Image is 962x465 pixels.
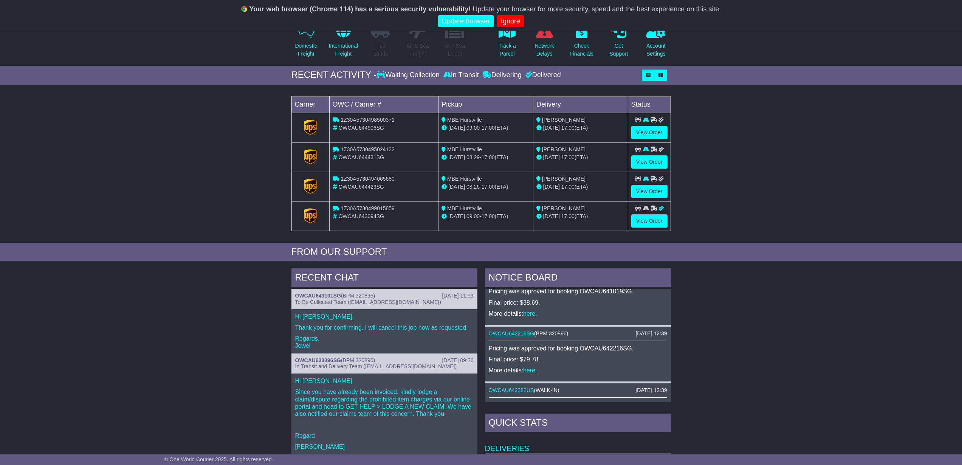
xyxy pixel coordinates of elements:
span: [PERSON_NAME] [542,205,586,211]
a: CheckFinancials [569,22,594,62]
span: 09:00 [466,125,480,131]
p: Check Financials [570,42,593,58]
p: Get Support [609,42,628,58]
a: OWCAU642382US [489,387,534,393]
span: MBE Hurstville [447,176,482,182]
a: InternationalFreight [328,22,358,62]
span: [DATE] [448,184,465,190]
a: OWCAU633396SG [295,357,341,363]
span: 1Z30A5730495024132 [341,146,394,152]
div: ( ) [489,330,667,337]
div: NOTICE BOARD [485,268,671,289]
a: Update browser [438,15,494,28]
p: More details: . [489,310,667,317]
span: [DATE] [543,213,560,219]
div: Delivering [481,71,524,79]
span: [PERSON_NAME] [542,176,586,182]
span: WALK-IN [536,387,558,393]
span: 17:00 [482,184,495,190]
a: OWCAU642216SG [489,330,534,336]
span: 09:00 [466,213,480,219]
div: - (ETA) [441,153,530,161]
div: RECENT CHAT [291,268,477,289]
a: GetSupport [609,22,628,62]
span: MBE Hurstville [447,205,482,211]
div: - (ETA) [441,183,530,191]
p: Final price: $79.78. [489,356,667,363]
a: here [523,367,535,374]
a: Ignore [497,15,524,28]
img: GetCarrierServiceLogo [304,120,317,135]
p: Thank you for confirming. I will cancel this job now as requested. [295,324,474,331]
p: Full Loads [371,42,390,58]
span: © One World Courier 2025. All rights reserved. [164,456,273,462]
span: [DATE] [543,125,560,131]
span: [PERSON_NAME] [542,117,586,123]
img: GetCarrierServiceLogo [304,149,317,164]
b: Your web browser (Chrome 114) has a serious security vulnerability! [249,5,471,13]
p: Final price: $38.69. [489,299,667,306]
div: ( ) [489,387,667,394]
div: (ETA) [536,153,625,161]
a: AccountSettings [646,22,666,62]
p: Pricing was approved for booking OWCAU641019SG. [489,288,667,295]
span: Update your browser for more security, speed and the best experience on this site. [472,5,721,13]
td: Carrier [291,96,329,113]
a: View Order [631,185,668,198]
div: - (ETA) [441,124,530,132]
span: [DATE] [448,213,465,219]
div: [DATE] 11:59 [442,293,473,299]
div: - (ETA) [441,212,530,220]
span: OWCAU644906SG [338,125,384,131]
p: Domestic Freight [295,42,317,58]
a: View Order [631,155,668,169]
span: MBE Hurstville [447,117,482,123]
a: here [523,310,535,317]
a: Track aParcel [498,22,516,62]
span: [DATE] [543,184,560,190]
div: [DATE] 12:39 [635,387,667,394]
span: 17:00 [482,154,495,160]
p: Regard [295,432,474,439]
div: Waiting Collection [376,71,441,79]
a: NetworkDelays [534,22,554,62]
span: BPM 320896 [536,330,567,336]
a: OWCAU643101SG [295,293,341,299]
span: 17:00 [561,125,575,131]
p: Pricing was approved for booking OWCAU642216SG. [489,345,667,352]
span: [DATE] [448,154,465,160]
p: Air / Sea Depot [445,42,465,58]
span: 17:00 [561,154,575,160]
p: Track a Parcel [499,42,516,58]
p: Pricing was approved for booking OWCAU642382US. [489,401,667,409]
p: Hi [PERSON_NAME] [295,377,474,384]
td: Status [628,96,671,113]
span: OWCAU644431SG [338,154,384,160]
div: Delivered [524,71,561,79]
p: Account Settings [646,42,666,58]
a: View Order [631,126,668,139]
div: ( ) [295,357,474,364]
span: To Be Collected Team ([EMAIL_ADDRESS][DOMAIN_NAME]) [295,299,441,305]
p: Since you have already been invoiced, kindly lodge a claim/dispute regarding the prohibited item ... [295,388,474,417]
td: OWC / Carrier # [329,96,438,113]
p: International Freight [329,42,358,58]
p: Regards, Jewel [295,335,474,349]
span: In Transit and Delivery Team ([EMAIL_ADDRESS][DOMAIN_NAME]) [295,363,457,369]
div: RECENT ACTIVITY - [291,70,377,81]
div: (ETA) [536,212,625,220]
a: DomesticFreight [294,22,317,62]
div: (ETA) [536,183,625,191]
span: 08:26 [466,184,480,190]
p: Network Delays [534,42,554,58]
span: 17:00 [482,125,495,131]
div: In Transit [441,71,481,79]
img: GetCarrierServiceLogo [304,208,317,223]
div: [DATE] 12:39 [635,330,667,337]
span: [DATE] [543,154,560,160]
p: Air & Sea Freight [407,42,429,58]
td: Delivery [533,96,628,113]
span: [DATE] [448,125,465,131]
td: Deliveries [485,434,671,453]
div: FROM OUR SUPPORT [291,246,671,257]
